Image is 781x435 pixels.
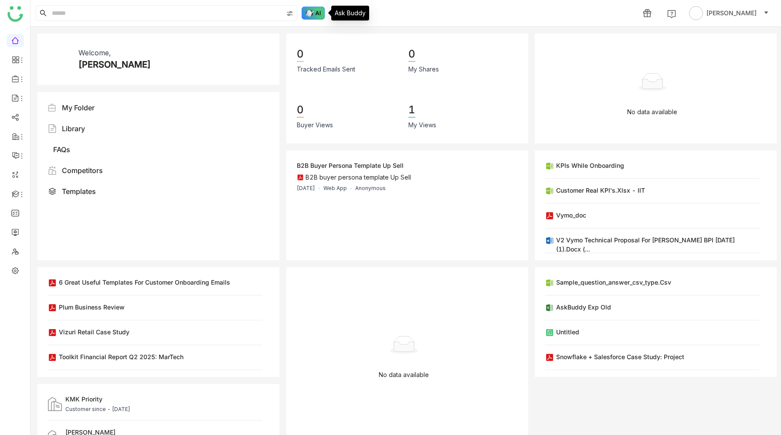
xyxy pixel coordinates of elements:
img: 67b6c2606f57434fb845f1f2 [48,48,71,71]
span: [PERSON_NAME] [706,8,757,18]
div: Plum Business Review [59,302,125,312]
div: Templates [62,186,96,197]
div: 0 [297,103,304,118]
div: Toolkit Financial Report Q2 2025: MarTech [59,352,183,361]
img: customers.svg [48,397,62,411]
img: search-type.svg [286,10,293,17]
div: KPIs while Onboarding [556,161,624,170]
div: Library [62,123,85,134]
button: [PERSON_NAME] [687,6,771,20]
div: Anonymous [355,184,386,192]
div: B2B buyer persona template Up Sell [297,161,404,170]
img: avatar [689,6,703,20]
div: Competitors [62,165,103,176]
div: [DATE] [297,184,315,192]
div: Ask Buddy [331,6,369,20]
div: FAQs [53,144,70,155]
div: 1 [408,103,415,118]
img: ask-buddy-hover.svg [302,7,325,20]
img: logo [7,6,23,22]
div: 6 Great Useful Templates for Customer Onboarding Emails [59,278,230,287]
div: Sample_question_answer_csv_type.csv [556,278,671,287]
div: Snowflake + Salesforce Case Study: Project [556,352,684,361]
img: pdf.svg [297,174,304,181]
div: Web App [323,184,347,192]
div: AskBuddy Exp old [556,302,611,312]
div: Untitled [556,327,579,336]
div: Vizuri Retail Case Study [59,327,129,336]
div: My Views [408,120,436,130]
div: vymo_doc [556,211,586,220]
div: Welcome, [78,48,111,58]
p: No data available [627,107,677,117]
div: B2B buyer persona template Up Sell [306,173,411,181]
div: 0 [408,47,415,62]
img: help.svg [667,10,676,18]
div: My Shares [408,65,439,74]
div: Customer since - [DATE] [65,405,130,413]
p: No data available [379,370,429,380]
div: My Folder [62,102,95,113]
div: Tracked Emails Sent [297,65,355,74]
div: V2 Vymo Technical Proposal for [PERSON_NAME] BPI [DATE] (1).docx (... [556,235,760,254]
div: 0 [297,47,304,62]
div: Customer Real KPI's.xlsx - IIT [556,186,645,195]
div: [PERSON_NAME] [78,58,151,71]
div: KMK Priority [65,394,130,404]
div: Buyer Views [297,120,333,130]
